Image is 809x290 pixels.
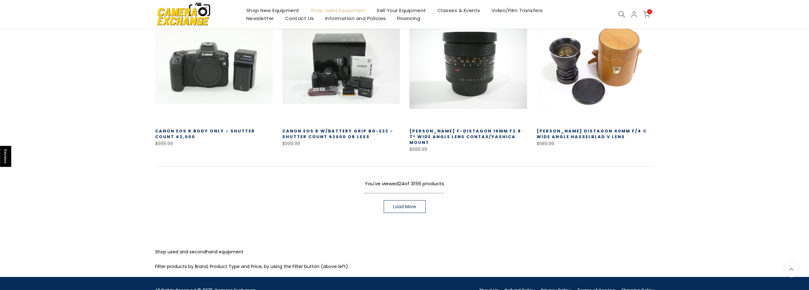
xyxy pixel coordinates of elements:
a: Shop Used Equipment [305,6,371,14]
a: Newsletter [241,14,279,22]
a: [PERSON_NAME] Distagon 40mm f/4 C Wide Angle Hasselblad V Lens [537,128,647,140]
a: Classes & Events [432,6,486,14]
a: Load More [384,200,426,213]
a: Financing [391,14,426,22]
span: Load More [393,204,416,209]
a: Video/Film Transfers [486,6,548,14]
div: $999.99 [409,145,527,153]
p: Shop used and secondhand equipment [155,248,654,256]
span: 24 [399,180,404,187]
a: Sell Your Equipment [371,6,432,14]
a: Canon EOS R w/Battery Grip BG-E22 - Shutter Count 62000 or less [282,128,393,140]
a: Contact Us [279,14,319,22]
div: $999.99 [282,140,400,148]
span: 0 [647,9,652,14]
p: Filter products by Brand, Product Type and Price, by using the Filter button (above left). [155,263,654,271]
a: Shop New Equipment [241,6,305,14]
a: Canon EOS R Body Only - Shutter Count 42,000 [155,128,255,140]
a: Back to the top [784,261,799,277]
span: You've viewed of 3156 products [365,180,444,187]
div: $999.99 [155,140,273,148]
div: $989.99 [537,140,654,148]
a: [PERSON_NAME] F-Distagon 16mm f2.8 T* Wide Angle lens Contax/Yashica Mount [409,128,521,145]
a: Information and Policies [319,14,391,22]
a: 0 [643,11,650,18]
